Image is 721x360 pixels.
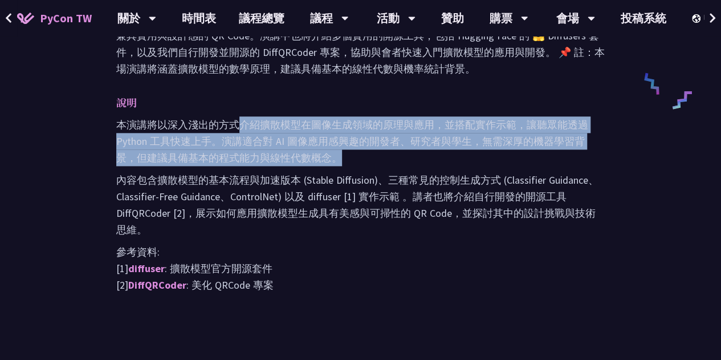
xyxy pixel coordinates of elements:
[116,94,582,111] p: 說明
[116,244,605,293] p: 參考資料: [1] : 擴散模型官方開源套件 [2] : 美化 QRCode 專案
[116,116,605,166] p: 本演講將以深入淺出的方式介紹擴散模型在圖像生成領域的原理與應用，並搭配實作示範，讓聽眾能透過 Python 工具快速上手。演講適合對 AI 圖像應用感興趣的開發者、研究者與學生，無需深厚的機器學...
[128,278,186,292] a: DiffQRCoder
[116,172,605,238] p: 內容包含擴散模型的基本流程與加速版本 (Stable Diffusion)、三種常見的控制生成方式 (Classifier Guidance、Classifier-Free Guidance、C...
[692,14,703,23] img: Locale Icon
[40,10,92,27] span: PyCon TW
[6,4,103,33] a: PyCon TW
[17,13,34,24] img: Home icon of PyCon TW 2025
[128,262,165,275] a: diffuser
